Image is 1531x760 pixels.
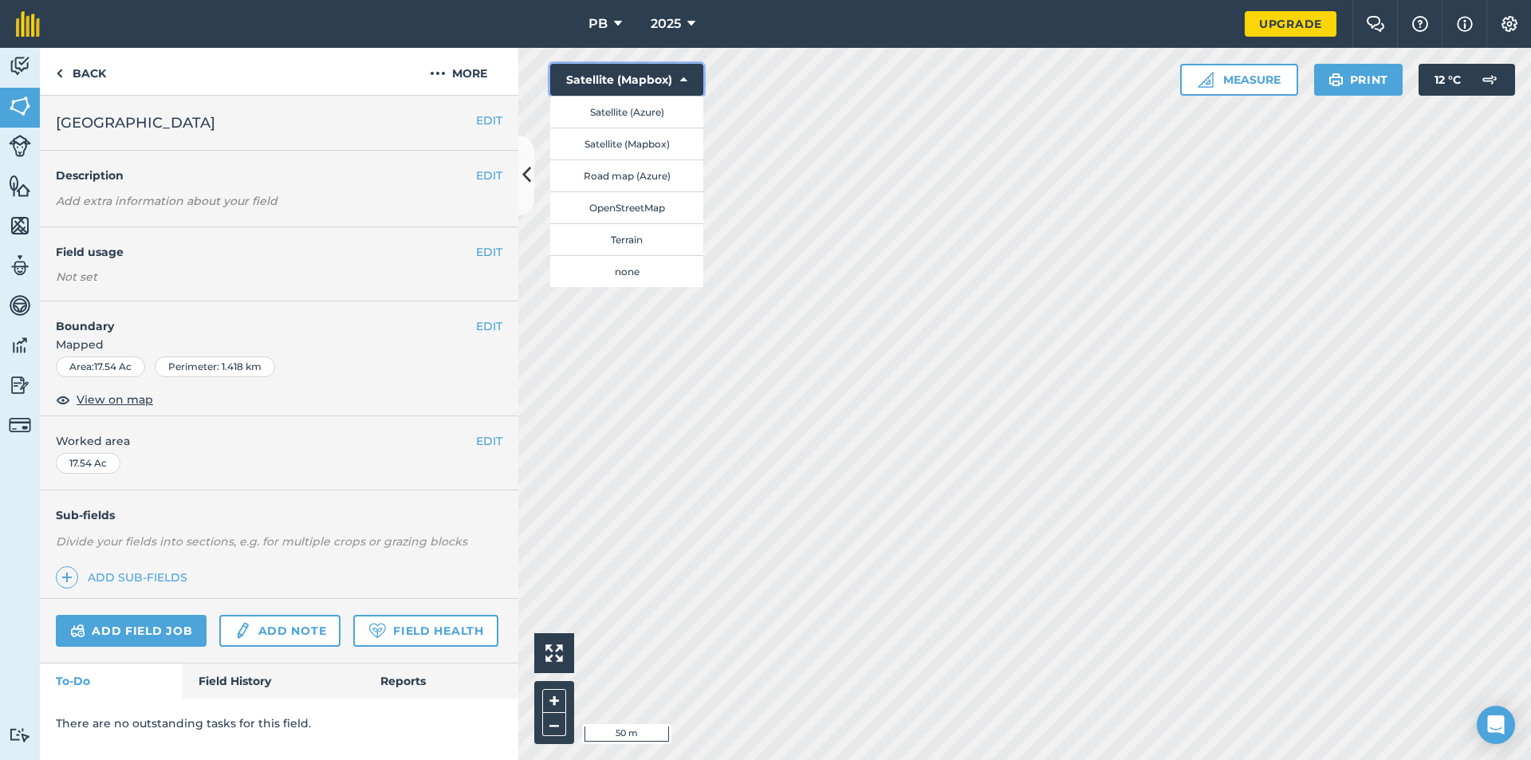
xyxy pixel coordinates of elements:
[9,414,31,436] img: svg+xml;base64,PD94bWwgdmVyc2lvbj0iMS4wIiBlbmNvZGluZz0idXRmLTgiPz4KPCEtLSBHZW5lcmF0b3I6IEFkb2JlIE...
[476,317,502,335] button: EDIT
[1419,64,1515,96] button: 12 °C
[9,174,31,198] img: svg+xml;base64,PHN2ZyB4bWxucz0iaHR0cDovL3d3dy53My5vcmcvMjAwMC9zdmciIHdpZHRoPSI1NiIgaGVpZ2h0PSI2MC...
[9,54,31,78] img: svg+xml;base64,PD94bWwgdmVyc2lvbj0iMS4wIiBlbmNvZGluZz0idXRmLTgiPz4KPCEtLSBHZW5lcmF0b3I6IEFkb2JlIE...
[56,615,207,647] a: Add field job
[40,301,476,335] h4: Boundary
[56,64,63,83] img: svg+xml;base64,PHN2ZyB4bWxucz0iaHR0cDovL3d3dy53My5vcmcvMjAwMC9zdmciIHdpZHRoPSI5IiBoZWlnaHQ9IjI0Ii...
[651,14,681,33] span: 2025
[476,167,502,184] button: EDIT
[56,167,502,184] h4: Description
[430,64,446,83] img: svg+xml;base64,PHN2ZyB4bWxucz0iaHR0cDovL3d3dy53My5vcmcvMjAwMC9zdmciIHdpZHRoPSIyMCIgaGVpZ2h0PSIyNC...
[542,689,566,713] button: +
[56,112,215,134] span: [GEOGRAPHIC_DATA]
[1477,706,1515,744] div: Open Intercom Messenger
[40,336,518,353] span: Mapped
[1457,14,1473,33] img: svg+xml;base64,PHN2ZyB4bWxucz0iaHR0cDovL3d3dy53My5vcmcvMjAwMC9zdmciIHdpZHRoPSIxNyIgaGVpZ2h0PSIxNy...
[1435,64,1461,96] span: 12 ° C
[476,112,502,129] button: EDIT
[1474,64,1505,96] img: svg+xml;base64,PD94bWwgdmVyc2lvbj0iMS4wIiBlbmNvZGluZz0idXRmLTgiPz4KPCEtLSBHZW5lcmF0b3I6IEFkb2JlIE...
[56,390,153,409] button: View on map
[56,715,502,732] p: There are no outstanding tasks for this field.
[1180,64,1298,96] button: Measure
[40,664,183,699] a: To-Do
[1411,16,1430,32] img: A question mark icon
[588,14,608,33] span: PB
[364,664,518,699] a: Reports
[550,223,703,255] button: Terrain
[56,390,70,409] img: svg+xml;base64,PHN2ZyB4bWxucz0iaHR0cDovL3d3dy53My5vcmcvMjAwMC9zdmciIHdpZHRoPSIxOCIgaGVpZ2h0PSIyNC...
[56,453,120,474] div: 17.54 Ac
[1245,11,1336,37] a: Upgrade
[16,11,40,37] img: fieldmargin Logo
[1328,70,1344,89] img: svg+xml;base64,PHN2ZyB4bWxucz0iaHR0cDovL3d3dy53My5vcmcvMjAwMC9zdmciIHdpZHRoPSIxOSIgaGVpZ2h0PSIyNC...
[1366,16,1385,32] img: Two speech bubbles overlapping with the left bubble in the forefront
[550,128,703,159] button: Satellite (Mapbox)
[234,621,251,640] img: svg+xml;base64,PD94bWwgdmVyc2lvbj0iMS4wIiBlbmNvZGluZz0idXRmLTgiPz4KPCEtLSBHZW5lcmF0b3I6IEFkb2JlIE...
[9,214,31,238] img: svg+xml;base64,PHN2ZyB4bWxucz0iaHR0cDovL3d3dy53My5vcmcvMjAwMC9zdmciIHdpZHRoPSI1NiIgaGVpZ2h0PSI2MC...
[9,135,31,157] img: svg+xml;base64,PD94bWwgdmVyc2lvbj0iMS4wIiBlbmNvZGluZz0idXRmLTgiPz4KPCEtLSBHZW5lcmF0b3I6IEFkb2JlIE...
[9,94,31,118] img: svg+xml;base64,PHN2ZyB4bWxucz0iaHR0cDovL3d3dy53My5vcmcvMjAwMC9zdmciIHdpZHRoPSI1NiIgaGVpZ2h0PSI2MC...
[1314,64,1403,96] button: Print
[550,191,703,223] button: OpenStreetMap
[56,194,277,208] em: Add extra information about your field
[40,48,122,95] a: Back
[56,566,194,589] a: Add sub-fields
[9,333,31,357] img: svg+xml;base64,PD94bWwgdmVyc2lvbj0iMS4wIiBlbmNvZGluZz0idXRmLTgiPz4KPCEtLSBHZW5lcmF0b3I6IEFkb2JlIE...
[77,391,153,408] span: View on map
[1198,72,1214,88] img: Ruler icon
[183,664,364,699] a: Field History
[476,243,502,261] button: EDIT
[550,159,703,191] button: Road map (Azure)
[9,293,31,317] img: svg+xml;base64,PD94bWwgdmVyc2lvbj0iMS4wIiBlbmNvZGluZz0idXRmLTgiPz4KPCEtLSBHZW5lcmF0b3I6IEFkb2JlIE...
[219,615,340,647] a: Add note
[1500,16,1519,32] img: A cog icon
[9,373,31,397] img: svg+xml;base64,PD94bWwgdmVyc2lvbj0iMS4wIiBlbmNvZGluZz0idXRmLTgiPz4KPCEtLSBHZW5lcmF0b3I6IEFkb2JlIE...
[545,644,563,662] img: Four arrows, one pointing top left, one top right, one bottom right and the last bottom left
[61,568,73,587] img: svg+xml;base64,PHN2ZyB4bWxucz0iaHR0cDovL3d3dy53My5vcmcvMjAwMC9zdmciIHdpZHRoPSIxNCIgaGVpZ2h0PSIyNC...
[56,356,145,377] div: Area : 17.54 Ac
[399,48,518,95] button: More
[56,243,476,261] h4: Field usage
[550,96,703,128] button: Satellite (Azure)
[70,621,85,640] img: svg+xml;base64,PD94bWwgdmVyc2lvbj0iMS4wIiBlbmNvZGluZz0idXRmLTgiPz4KPCEtLSBHZW5lcmF0b3I6IEFkb2JlIE...
[56,269,502,285] div: Not set
[542,713,566,736] button: –
[550,64,703,96] button: Satellite (Mapbox)
[550,255,703,287] button: none
[9,254,31,278] img: svg+xml;base64,PD94bWwgdmVyc2lvbj0iMS4wIiBlbmNvZGluZz0idXRmLTgiPz4KPCEtLSBHZW5lcmF0b3I6IEFkb2JlIE...
[155,356,275,377] div: Perimeter : 1.418 km
[56,534,467,549] em: Divide your fields into sections, e.g. for multiple crops or grazing blocks
[476,432,502,450] button: EDIT
[40,506,518,524] h4: Sub-fields
[56,432,502,450] span: Worked area
[353,615,498,647] a: Field Health
[9,727,31,742] img: svg+xml;base64,PD94bWwgdmVyc2lvbj0iMS4wIiBlbmNvZGluZz0idXRmLTgiPz4KPCEtLSBHZW5lcmF0b3I6IEFkb2JlIE...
